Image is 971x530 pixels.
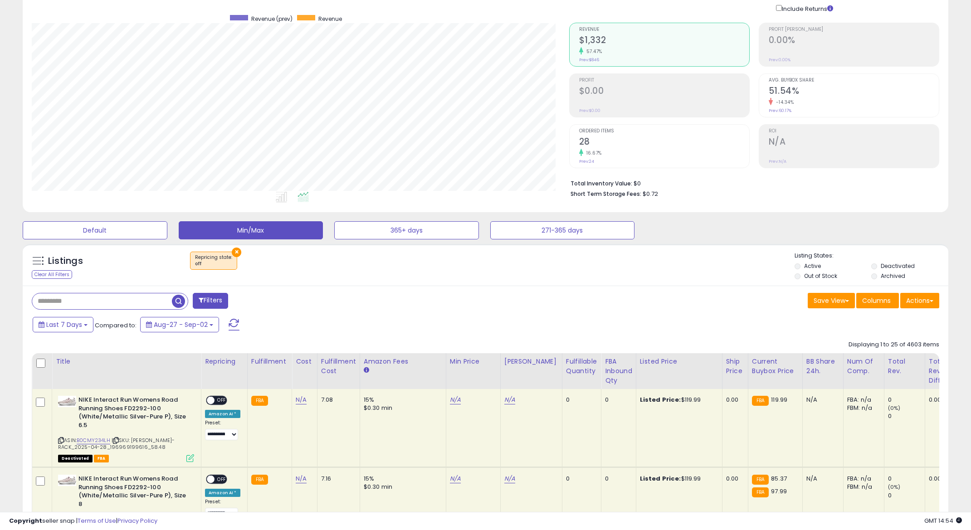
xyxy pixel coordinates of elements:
[58,396,76,407] img: 310CgvDLuWL._SL40_.jpg
[251,15,293,23] span: Revenue (prev)
[579,57,599,63] small: Prev: $846
[771,487,787,496] span: 97.99
[806,475,836,483] div: N/A
[769,57,790,63] small: Prev: 0.00%
[364,404,439,412] div: $0.30 min
[605,475,629,483] div: 0
[640,396,715,404] div: $119.99
[583,150,602,156] small: 16.67%
[881,272,905,280] label: Archived
[566,475,594,483] div: 0
[504,357,558,366] div: [PERSON_NAME]
[579,108,600,113] small: Prev: $0.00
[769,86,939,98] h2: 51.54%
[318,15,342,23] span: Revenue
[33,317,93,332] button: Last 7 Days
[78,475,189,511] b: NIKE Interact Run Womens Road Running Shoes FD2292-100 (White/Metallic Silver-Pure P), Size 8
[804,272,837,280] label: Out of Stock
[205,489,240,497] div: Amazon AI *
[847,396,877,404] div: FBA: n/a
[195,261,232,267] div: off
[450,395,461,404] a: N/A
[450,474,461,483] a: N/A
[364,475,439,483] div: 15%
[215,476,229,483] span: OFF
[640,357,718,366] div: Listed Price
[769,27,939,32] span: Profit [PERSON_NAME]
[769,108,791,113] small: Prev: 60.17%
[579,159,594,164] small: Prev: 24
[726,357,744,376] div: Ship Price
[251,396,268,406] small: FBA
[58,455,93,462] span: All listings that are unavailable for purchase on Amazon for any reason other than out-of-stock
[205,499,240,519] div: Preset:
[862,296,891,305] span: Columns
[296,474,307,483] a: N/A
[321,357,356,376] div: Fulfillment Cost
[251,357,288,366] div: Fulfillment
[900,293,939,308] button: Actions
[321,475,353,483] div: 7.16
[929,475,943,483] div: 0.00
[58,475,76,486] img: 310CgvDLuWL._SL40_.jpg
[773,99,794,106] small: -14.34%
[808,293,855,308] button: Save View
[856,293,899,308] button: Columns
[640,475,715,483] div: $119.99
[579,27,749,32] span: Revenue
[752,357,799,376] div: Current Buybox Price
[849,340,939,349] div: Displaying 1 to 25 of 4603 items
[640,474,681,483] b: Listed Price:
[888,396,925,404] div: 0
[94,455,109,462] span: FBA
[205,420,240,440] div: Preset:
[881,262,915,270] label: Deactivated
[888,483,901,491] small: (0%)
[364,396,439,404] div: 15%
[752,396,769,406] small: FBA
[579,86,749,98] h2: $0.00
[888,357,921,376] div: Total Rev.
[571,180,632,187] b: Total Inventory Value:
[9,516,42,525] strong: Copyright
[752,475,769,485] small: FBA
[232,248,241,257] button: ×
[56,357,197,366] div: Title
[771,474,787,483] span: 85.37
[58,396,194,461] div: ASIN:
[140,317,219,332] button: Aug-27 - Sep-02
[888,491,925,500] div: 0
[193,293,228,309] button: Filters
[583,48,602,55] small: 57.47%
[48,255,83,267] h5: Listings
[726,475,741,483] div: 0.00
[46,320,82,329] span: Last 7 Days
[795,252,948,260] p: Listing States:
[9,517,157,525] div: seller snap | |
[929,357,946,385] div: Total Rev. Diff.
[334,221,479,239] button: 365+ days
[195,254,232,267] span: Repricing state :
[179,221,323,239] button: Min/Max
[929,396,943,404] div: 0.00
[605,357,632,385] div: FBA inbound Qty
[847,404,877,412] div: FBM: n/a
[364,366,369,374] small: Amazon Fees.
[78,396,189,432] b: NIKE Interact Run Womens Road Running Shoes FD2292-100 (White/Metallic Silver-Pure P), Size 6.5
[58,437,175,450] span: | SKU: [PERSON_NAME]-RACK_2025-04-28_196969199616_58.48
[450,357,497,366] div: Min Price
[251,475,268,485] small: FBA
[640,395,681,404] b: Listed Price:
[769,136,939,149] h2: N/A
[888,412,925,420] div: 0
[78,516,116,525] a: Terms of Use
[579,129,749,134] span: Ordered Items
[847,357,880,376] div: Num of Comp.
[605,396,629,404] div: 0
[296,395,307,404] a: N/A
[769,159,786,164] small: Prev: N/A
[32,270,72,279] div: Clear All Filters
[23,221,167,239] button: Default
[504,474,515,483] a: N/A
[321,396,353,404] div: 7.08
